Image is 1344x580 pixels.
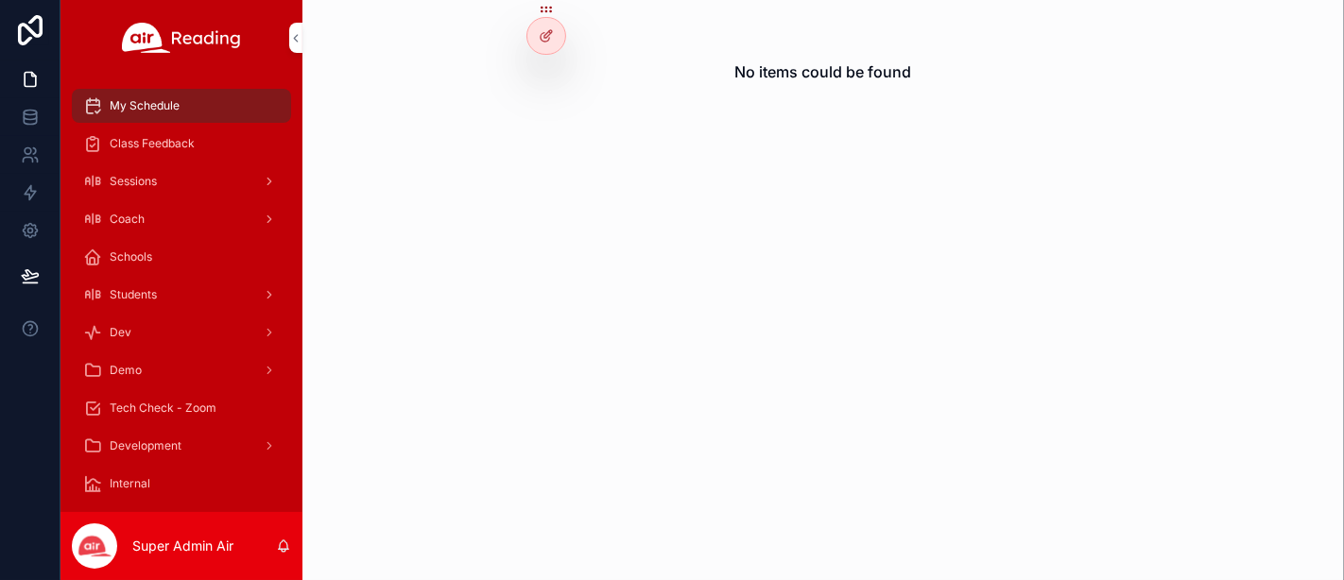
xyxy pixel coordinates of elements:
span: Students [110,287,157,302]
span: Class Feedback [110,136,195,151]
a: Tech Check - Zoom [72,391,291,425]
span: Tech Check - Zoom [110,401,216,416]
span: Internal [110,476,150,491]
h2: No items could be found [735,60,912,83]
a: My Schedule [72,89,291,123]
span: Development [110,438,181,453]
span: Demo [110,363,142,378]
span: Dev [110,325,131,340]
a: Class Feedback [72,127,291,161]
span: Coach [110,212,145,227]
span: Schools [110,249,152,264]
a: Students [72,278,291,312]
img: App logo [122,23,241,53]
p: Super Admin Air [132,537,233,555]
a: Coach [72,202,291,236]
span: Sessions [110,174,157,189]
div: scrollable content [60,76,302,512]
a: Demo [72,353,291,387]
a: Internal [72,467,291,501]
a: Sessions [72,164,291,198]
a: Development [72,429,291,463]
span: My Schedule [110,98,180,113]
a: Dev [72,316,291,350]
a: Schools [72,240,291,274]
